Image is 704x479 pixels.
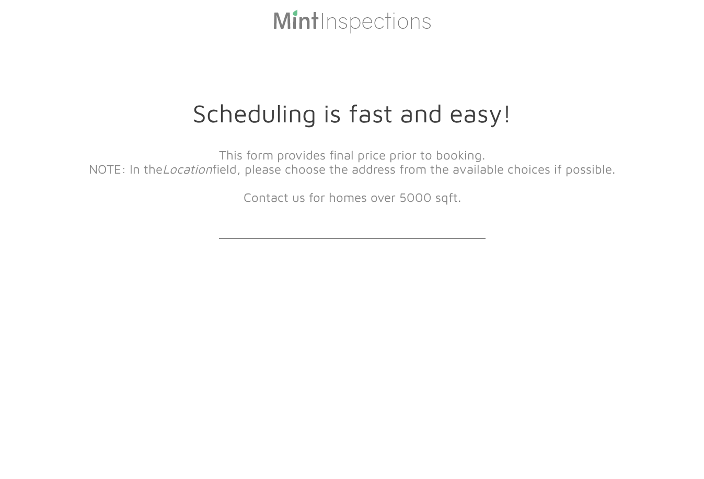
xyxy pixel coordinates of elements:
font: This form provides final price prior to booking. [219,147,485,162]
em: Location [163,162,212,176]
font: Scheduling is fast and easy! [192,98,512,128]
div: ​ [86,136,619,228]
img: Mint Inspections [272,8,432,33]
font: NOTE: In the field, please choose the address from the available choices if possible. ​Contact us... [89,162,615,204]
